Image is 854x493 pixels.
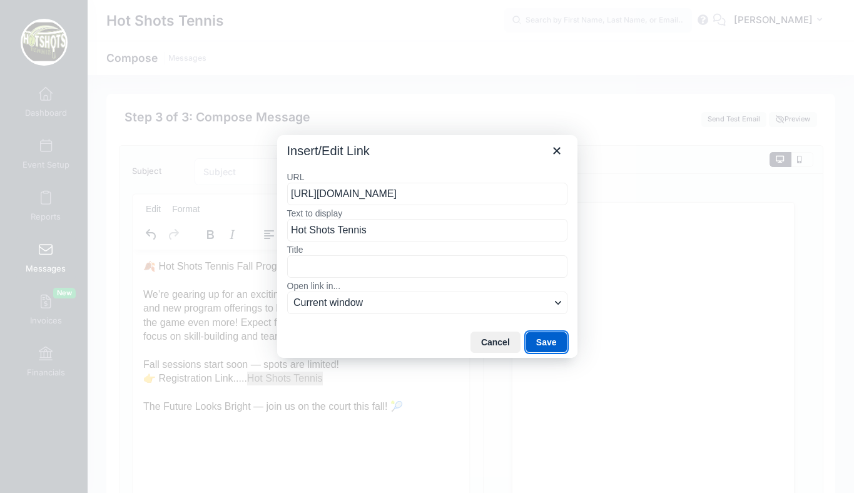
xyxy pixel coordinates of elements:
label: Title [287,244,567,255]
h1: Insert/Edit Link [287,143,370,159]
div: Insert/Edit Link [277,135,577,358]
button: Open link in... [287,292,567,314]
p: 🍂 Hot Shots Tennis Fall Programs Are Here! 🍂 We’re gearing up for an exciting fall season with up... [10,10,327,164]
label: Open link in... [287,280,567,292]
label: Text to display [287,208,567,219]
button: Cancel [470,332,521,353]
button: Close [546,140,567,161]
body: Rich Text Area. Press ALT-0 for help. [10,10,327,164]
span: Current window [293,295,551,310]
button: Save [526,332,567,353]
label: URL [287,171,567,183]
